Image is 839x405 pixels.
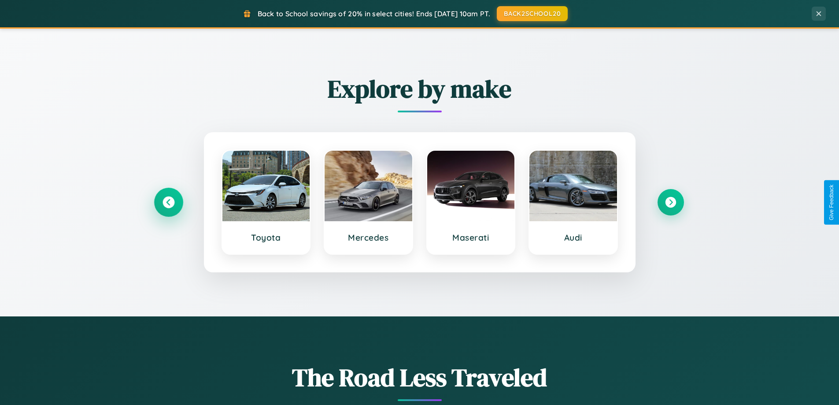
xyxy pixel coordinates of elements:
h3: Mercedes [333,232,403,243]
div: Give Feedback [828,185,835,220]
h3: Audi [538,232,608,243]
span: Back to School savings of 20% in select cities! Ends [DATE] 10am PT. [258,9,490,18]
h1: The Road Less Traveled [155,360,684,394]
button: BACK2SCHOOL20 [497,6,568,21]
h3: Maserati [436,232,506,243]
h3: Toyota [231,232,301,243]
h2: Explore by make [155,72,684,106]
